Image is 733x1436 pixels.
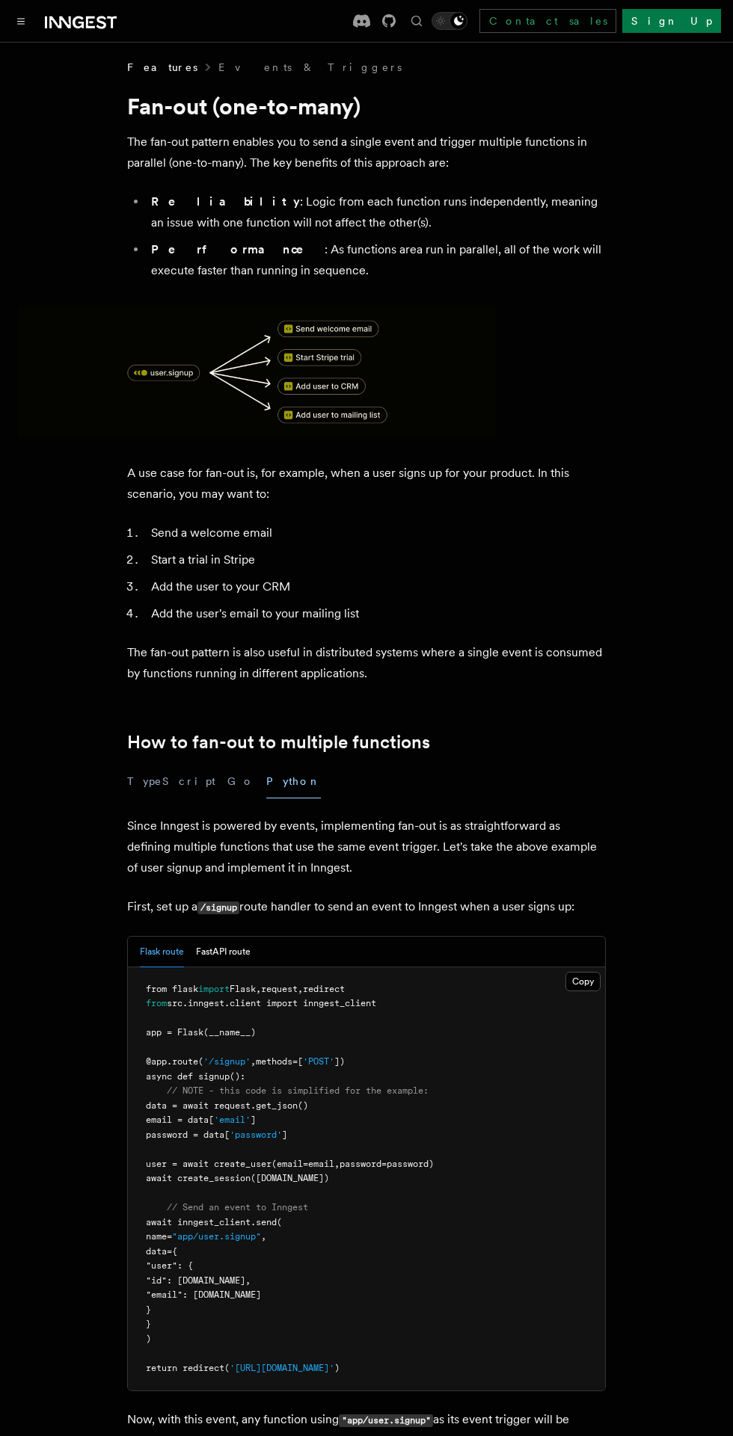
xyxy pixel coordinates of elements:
code: "app/user.signup" [339,1414,433,1427]
span: '/signup' [203,1056,251,1067]
span: async def signup(): [146,1071,245,1082]
span: password = data[ [146,1130,230,1140]
a: Contact sales [479,9,616,33]
strong: Reliability [151,194,300,209]
span: Flask [230,984,256,994]
span: , [245,1275,251,1286]
span: 'POST' [303,1056,334,1067]
span: ] [251,1115,256,1125]
span: app = Flask(__name__) [146,1027,256,1038]
a: How to fan-out to multiple functions [127,732,430,753]
p: The fan-out pattern is also useful in distributed systems where a single event is consumed by fun... [127,642,606,684]
span: Features [127,60,197,75]
li: : Logic from each function runs independently, meaning an issue with one function will not affect... [147,191,606,233]
span: ] [282,1130,287,1140]
span: @app.route( [146,1056,203,1067]
span: , [334,1159,340,1169]
span: from flask [146,984,198,994]
button: Find something... [408,12,426,30]
span: 'email' [214,1115,251,1125]
span: await inngest_client.send( [146,1217,282,1227]
p: First, set up a route handler to send an event to Inngest when a user signs up: [127,896,606,918]
span: email = data[ [146,1115,214,1125]
span: from [146,998,167,1008]
p: Since Inngest is powered by events, implementing fan-out is as straightforward as defining multip... [127,816,606,878]
button: Flask route [140,937,184,967]
span: ) [334,1363,340,1373]
li: Add the user to your CRM [147,576,606,597]
button: Toggle navigation [12,12,30,30]
span: await create_session([DOMAIN_NAME]) [146,1173,329,1183]
span: "id": [DOMAIN_NAME] [146,1275,245,1286]
button: TypeScript [127,765,215,798]
li: Start a trial in Stripe [147,549,606,570]
span: } [146,1319,151,1329]
span: methods=[ [256,1056,303,1067]
span: name= [146,1231,172,1242]
a: Events & Triggers [218,60,402,75]
span: data = await request.get_json() [146,1100,308,1111]
span: "user": { [146,1260,193,1271]
button: Copy [565,972,601,991]
img: A diagram showing how to fan-out to multiple functions [18,305,497,439]
span: ) [146,1334,151,1344]
span: 'password' [230,1130,282,1140]
span: , [261,1231,266,1242]
span: "app/user.signup" [172,1231,261,1242]
span: request [261,984,298,994]
span: user = await create_user(email=email [146,1159,334,1169]
p: The fan-out pattern enables you to send a single event and trigger multiple functions in parallel... [127,132,606,173]
span: src.inngest.client import inngest_client [167,998,376,1008]
p: A use case for fan-out is, for example, when a user signs up for your product. In this scenario, ... [127,463,606,505]
span: // NOTE - this code is simplified for the example: [167,1085,429,1096]
strong: Performance [151,242,325,256]
li: Add the user's email to your mailing list [147,603,606,624]
span: // Send an event to Inngest [167,1202,308,1212]
span: '[URL][DOMAIN_NAME]' [230,1363,334,1373]
button: Go [227,765,254,798]
span: password=password) [340,1159,434,1169]
button: Toggle dark mode [432,12,467,30]
code: /signup [197,902,239,914]
span: return redirect( [146,1363,230,1373]
span: ]) [334,1056,345,1067]
button: FastAPI route [196,937,251,967]
span: } [146,1304,151,1315]
button: Python [266,765,321,798]
span: redirect [303,984,345,994]
span: "email": [DOMAIN_NAME] [146,1289,261,1300]
span: data={ [146,1246,177,1257]
h1: Fan-out (one-to-many) [127,93,606,120]
span: import [198,984,230,994]
span: , [256,984,261,994]
li: Send a welcome email [147,523,606,543]
a: Sign Up [622,9,721,33]
span: , [251,1056,256,1067]
li: : As functions area run in parallel, all of the work will execute faster than running in sequence. [147,239,606,281]
span: , [298,984,303,994]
